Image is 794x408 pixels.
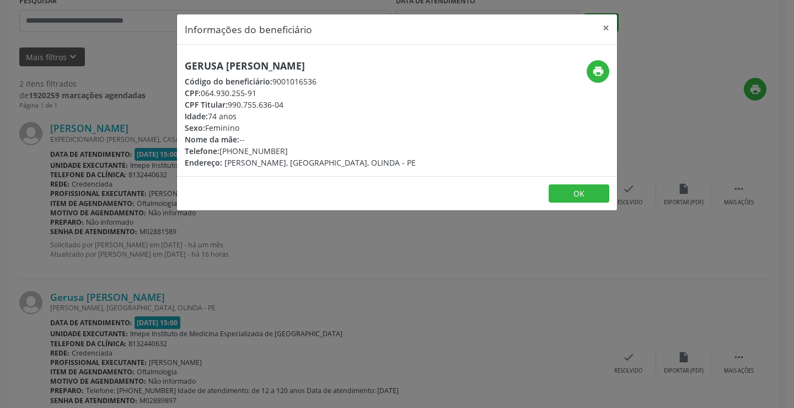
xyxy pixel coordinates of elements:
div: 74 anos [185,110,416,122]
span: CPF Titular: [185,99,228,110]
div: [PHONE_NUMBER] [185,145,416,157]
span: Endereço: [185,157,222,168]
h5: Informações do beneficiário [185,22,312,36]
button: Close [595,14,617,41]
div: Feminino [185,122,416,134]
span: Idade: [185,111,208,121]
span: [PERSON_NAME], [GEOGRAPHIC_DATA], OLINDA - PE [224,157,416,168]
button: OK [549,184,609,203]
h5: Gerusa [PERSON_NAME] [185,60,416,72]
div: 064.930.255-91 [185,87,416,99]
div: -- [185,134,416,145]
span: Telefone: [185,146,219,156]
span: CPF: [185,88,201,98]
span: Sexo: [185,123,205,133]
span: Nome da mãe: [185,134,239,145]
div: 9001016536 [185,76,416,87]
span: Código do beneficiário: [185,76,272,87]
div: 990.755.636-04 [185,99,416,110]
i: print [592,65,604,77]
button: print [587,60,609,83]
